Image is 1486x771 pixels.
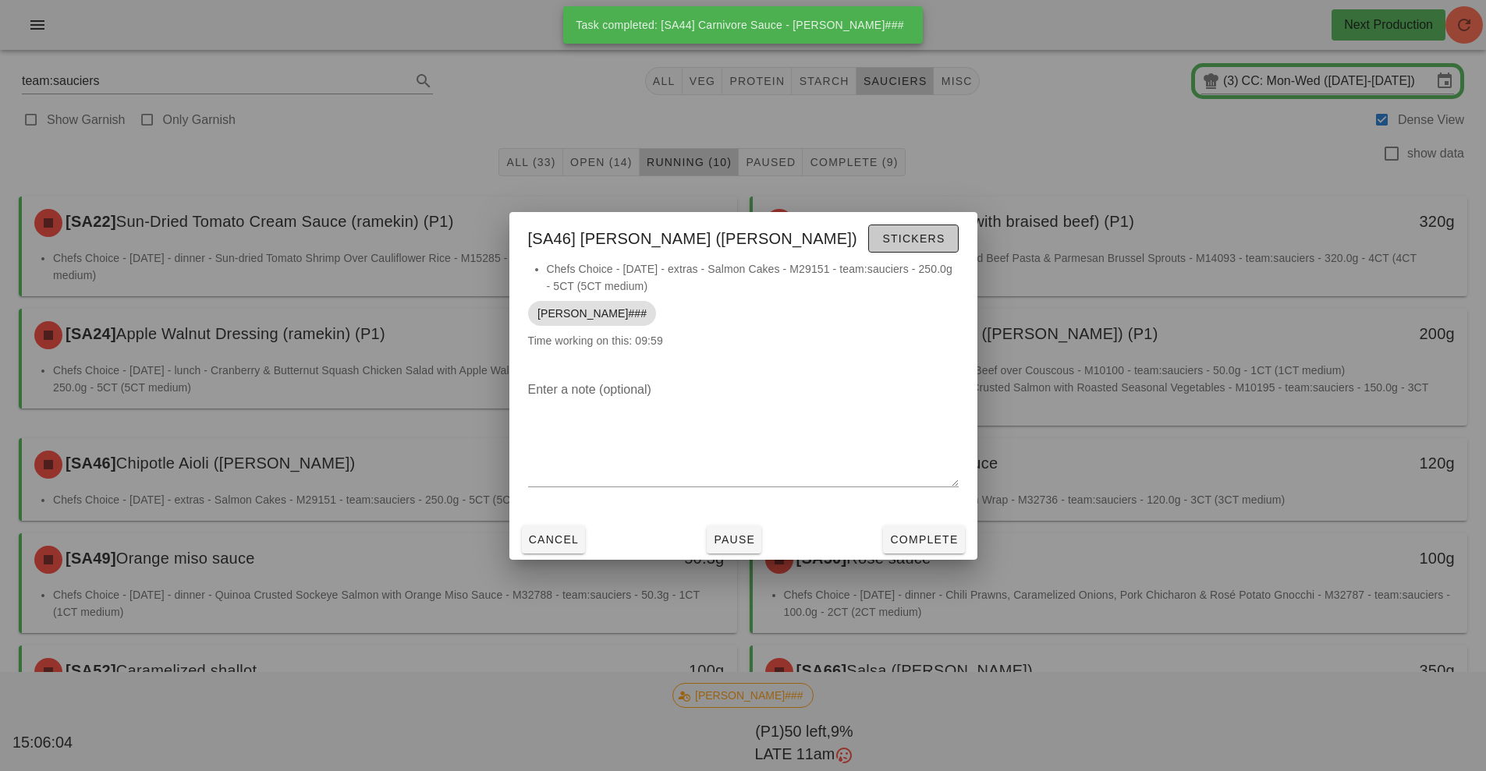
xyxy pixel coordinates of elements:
button: Cancel [522,525,586,553]
div: Time working on this: 09:59 [509,260,977,365]
span: Complete [889,533,958,546]
div: [SA46] [PERSON_NAME] ([PERSON_NAME]) [509,212,977,260]
button: Complete [883,525,964,553]
button: Stickers [868,225,958,253]
span: Pause [713,533,755,546]
span: Stickers [881,232,945,245]
li: Chefs Choice - [DATE] - extras - Salmon Cakes - M29151 - team:sauciers - 250.0g - 5CT (5CT medium) [547,260,959,295]
button: Pause [707,525,761,553]
span: Cancel [528,533,580,546]
span: [PERSON_NAME]### [537,301,647,326]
